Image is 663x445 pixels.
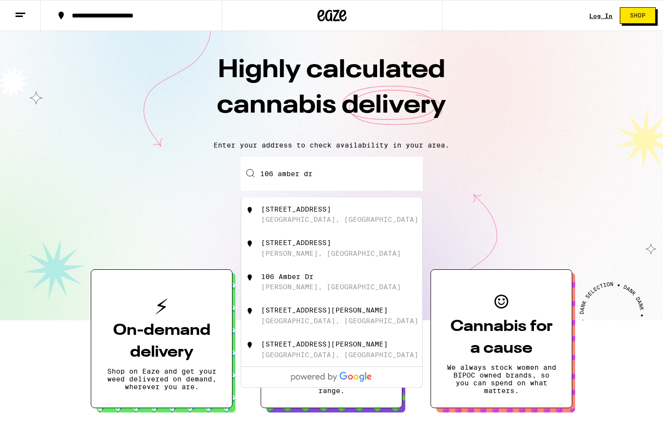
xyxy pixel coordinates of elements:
div: [STREET_ADDRESS][PERSON_NAME] [261,306,388,314]
button: On-demand deliveryShop on Eaze and get your weed delivered on demand, wherever you are. [91,269,232,408]
div: [GEOGRAPHIC_DATA], [GEOGRAPHIC_DATA] [261,351,418,359]
div: [GEOGRAPHIC_DATA], [GEOGRAPHIC_DATA] [261,215,418,223]
img: 106 Amber Dr [245,273,255,282]
span: Hi. Need any help? [6,7,70,15]
div: [PERSON_NAME], [GEOGRAPHIC_DATA] [261,283,401,291]
div: [STREET_ADDRESS] [261,205,331,213]
p: Enter your address to check availability in your area. [10,141,653,149]
p: We always stock women and BIPOC owned brands, so you can spend on what matters. [447,363,556,395]
input: Enter your delivery address [241,157,423,191]
a: Shop [613,7,663,24]
img: 106 West Amber Drive [245,306,255,316]
h3: On-demand delivery [107,320,216,363]
div: [STREET_ADDRESS][PERSON_NAME] [261,340,388,348]
div: [PERSON_NAME], [GEOGRAPHIC_DATA] [261,249,401,257]
div: [STREET_ADDRESS] [261,239,331,247]
p: Shop on Eaze and get your weed delivered on demand, wherever you are. [107,367,216,391]
a: Log In [589,13,613,19]
img: 106 Amber Woods Drive [245,340,255,350]
img: 106 Amber Drive [245,205,255,215]
div: [GEOGRAPHIC_DATA], [GEOGRAPHIC_DATA] [261,317,418,325]
div: 106 Amber Dr [261,273,314,280]
button: Shop [620,7,656,24]
span: Shop [630,13,646,18]
button: Cannabis for a causeWe always stock women and BIPOC owned brands, so you can spend on what matters. [431,269,572,408]
img: 106 Amber Valley Drive [245,239,255,248]
h3: Cannabis for a cause [447,316,556,360]
h1: Highly calculated cannabis delivery [162,53,501,133]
